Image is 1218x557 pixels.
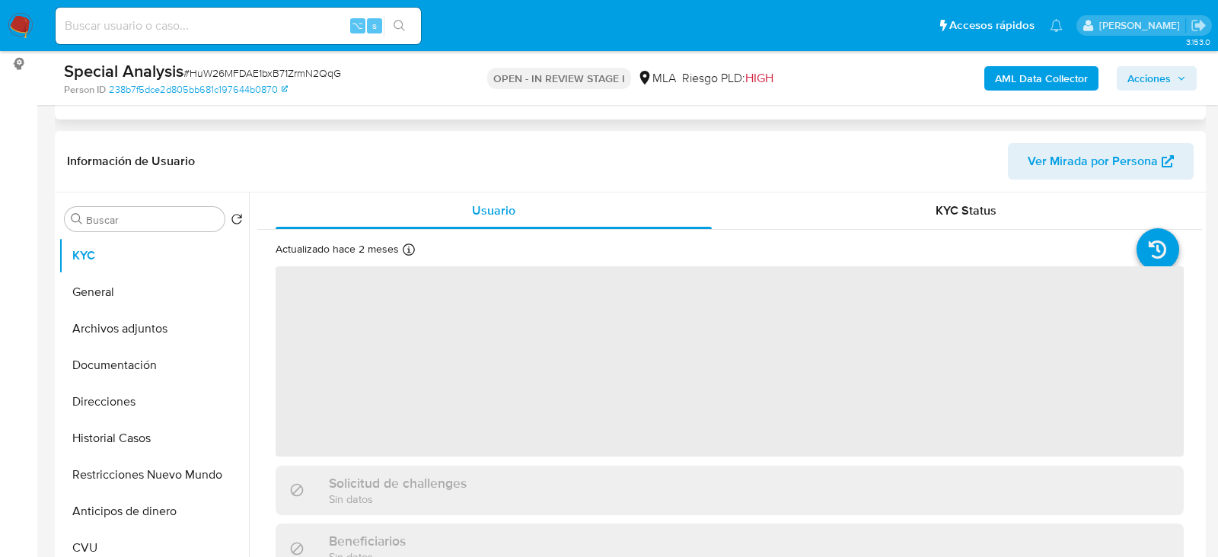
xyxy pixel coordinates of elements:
[59,384,249,420] button: Direcciones
[936,202,996,219] span: KYC Status
[59,274,249,310] button: General
[67,154,195,169] h1: Información de Usuario
[329,533,406,549] h3: Beneficiarios
[372,18,377,33] span: s
[1117,66,1197,91] button: Acciones
[329,475,467,492] h3: Solicitud de challenges
[1186,36,1210,48] span: 3.153.0
[56,16,421,36] input: Buscar usuario o caso...
[1050,19,1063,32] a: Notificaciones
[59,310,249,347] button: Archivos adjuntos
[276,242,399,256] p: Actualizado hace 2 meses
[1099,18,1185,33] p: lourdes.morinigo@mercadolibre.com
[109,83,288,97] a: 238b7f5dce2d805bb681c197644b0870
[71,213,83,225] button: Buscar
[64,83,106,97] b: Person ID
[1008,143,1194,180] button: Ver Mirada por Persona
[984,66,1098,91] button: AML Data Collector
[231,213,243,230] button: Volver al orden por defecto
[329,492,467,506] p: Sin datos
[637,70,676,87] div: MLA
[745,69,773,87] span: HIGH
[487,68,631,89] p: OPEN - IN REVIEW STAGE I
[1028,143,1158,180] span: Ver Mirada por Persona
[1191,18,1207,33] a: Salir
[949,18,1035,33] span: Accesos rápidos
[1127,66,1171,91] span: Acciones
[183,65,341,81] span: # HuW26MFDAE1bxB71ZrmN2QqG
[276,266,1184,457] span: ‌
[59,347,249,384] button: Documentación
[384,15,415,37] button: search-icon
[59,237,249,274] button: KYC
[64,59,183,83] b: Special Analysis
[59,420,249,457] button: Historial Casos
[59,457,249,493] button: Restricciones Nuevo Mundo
[59,493,249,530] button: Anticipos de dinero
[682,70,773,87] span: Riesgo PLD:
[472,202,515,219] span: Usuario
[352,18,363,33] span: ⌥
[86,213,218,227] input: Buscar
[276,466,1184,515] div: Solicitud de challengesSin datos
[995,66,1088,91] b: AML Data Collector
